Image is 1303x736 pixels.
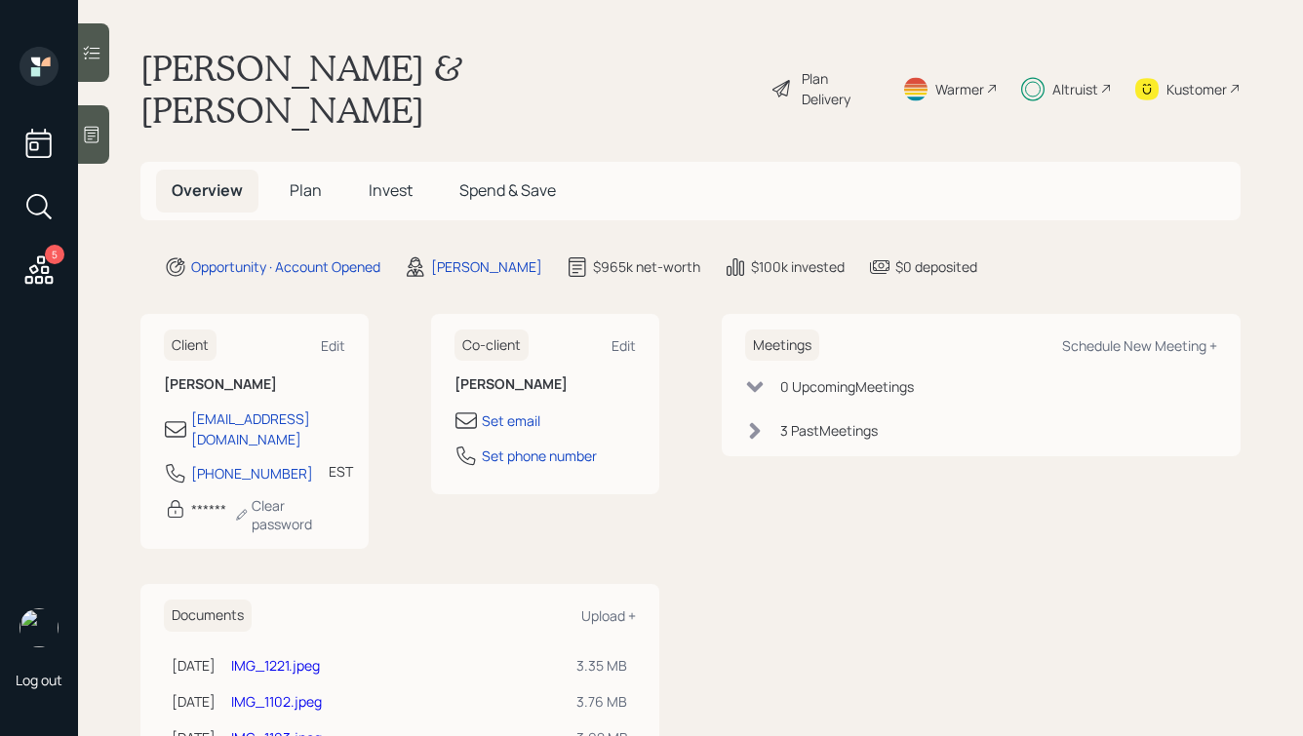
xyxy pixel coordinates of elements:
[321,336,345,355] div: Edit
[780,376,914,397] div: 0 Upcoming Meeting s
[191,408,345,449] div: [EMAIL_ADDRESS][DOMAIN_NAME]
[593,256,700,277] div: $965k net-worth
[454,376,636,393] h6: [PERSON_NAME]
[482,410,540,431] div: Set email
[780,420,878,441] div: 3 Past Meeting s
[895,256,977,277] div: $0 deposited
[935,79,984,99] div: Warmer
[431,256,542,277] div: [PERSON_NAME]
[164,376,345,393] h6: [PERSON_NAME]
[459,179,556,201] span: Spend & Save
[191,463,313,484] div: [PHONE_NUMBER]
[20,608,59,647] img: hunter_neumayer.jpg
[172,179,243,201] span: Overview
[576,691,628,712] div: 3.76 MB
[172,655,216,676] div: [DATE]
[164,600,252,632] h6: Documents
[290,179,322,201] span: Plan
[45,245,64,264] div: 5
[1062,336,1217,355] div: Schedule New Meeting +
[581,606,636,625] div: Upload +
[231,656,320,675] a: IMG_1221.jpeg
[482,445,597,466] div: Set phone number
[140,47,755,131] h1: [PERSON_NAME] & [PERSON_NAME]
[1052,79,1098,99] div: Altruist
[612,336,636,355] div: Edit
[16,671,62,689] div: Log out
[802,68,879,109] div: Plan Delivery
[745,329,819,362] h6: Meetings
[454,329,529,362] h6: Co-client
[191,256,380,277] div: Opportunity · Account Opened
[751,256,845,277] div: $100k invested
[329,461,353,482] div: EST
[576,655,628,676] div: 3.35 MB
[172,691,216,712] div: [DATE]
[234,496,345,533] div: Clear password
[369,179,413,201] span: Invest
[164,329,217,362] h6: Client
[231,692,322,711] a: IMG_1102.jpeg
[1166,79,1227,99] div: Kustomer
